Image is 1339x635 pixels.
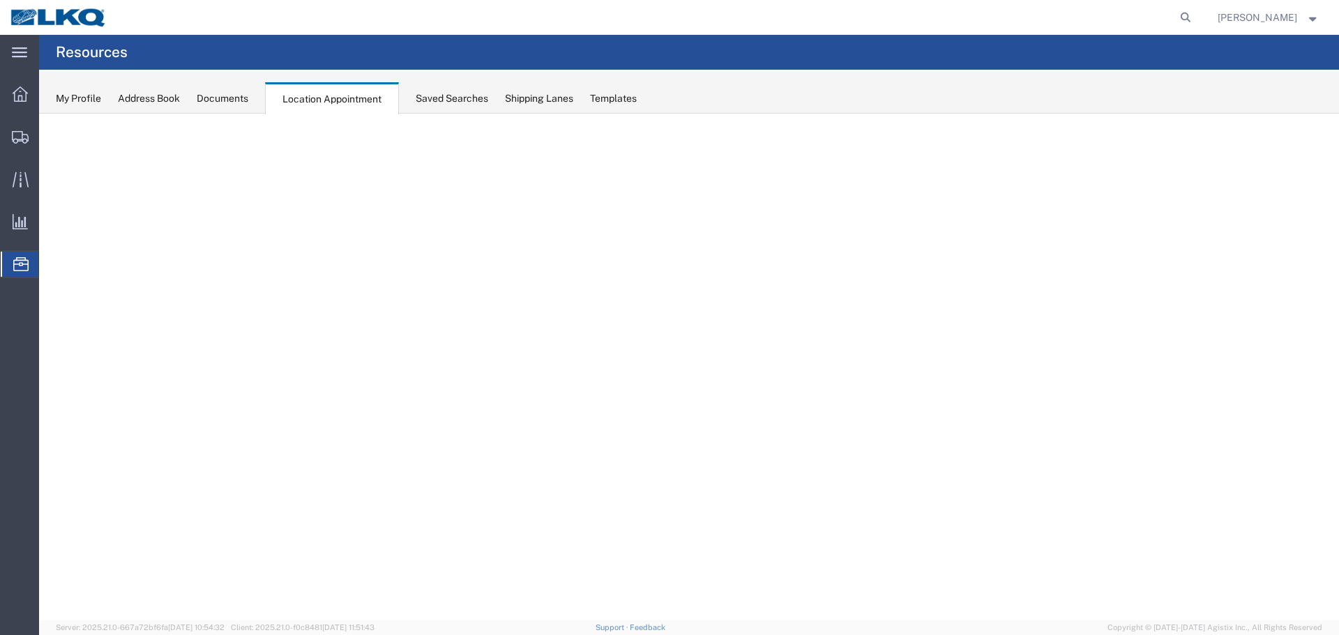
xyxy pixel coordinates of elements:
img: logo [10,7,107,28]
div: Shipping Lanes [505,91,573,106]
div: My Profile [56,91,101,106]
div: Location Appointment [265,82,399,114]
span: Client: 2025.21.0-f0c8481 [231,623,375,632]
a: Feedback [630,623,665,632]
span: [DATE] 10:54:32 [168,623,225,632]
h4: Resources [56,35,128,70]
span: Server: 2025.21.0-667a72bf6fa [56,623,225,632]
span: [DATE] 11:51:43 [322,623,375,632]
a: Support [596,623,630,632]
div: Templates [590,91,637,106]
div: Saved Searches [416,91,488,106]
button: [PERSON_NAME] [1217,9,1320,26]
iframe: FS Legacy Container [39,114,1339,620]
div: Address Book [118,91,180,106]
span: Copyright © [DATE]-[DATE] Agistix Inc., All Rights Reserved [1107,622,1322,634]
div: Documents [197,91,248,106]
span: William Haney [1218,10,1297,25]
